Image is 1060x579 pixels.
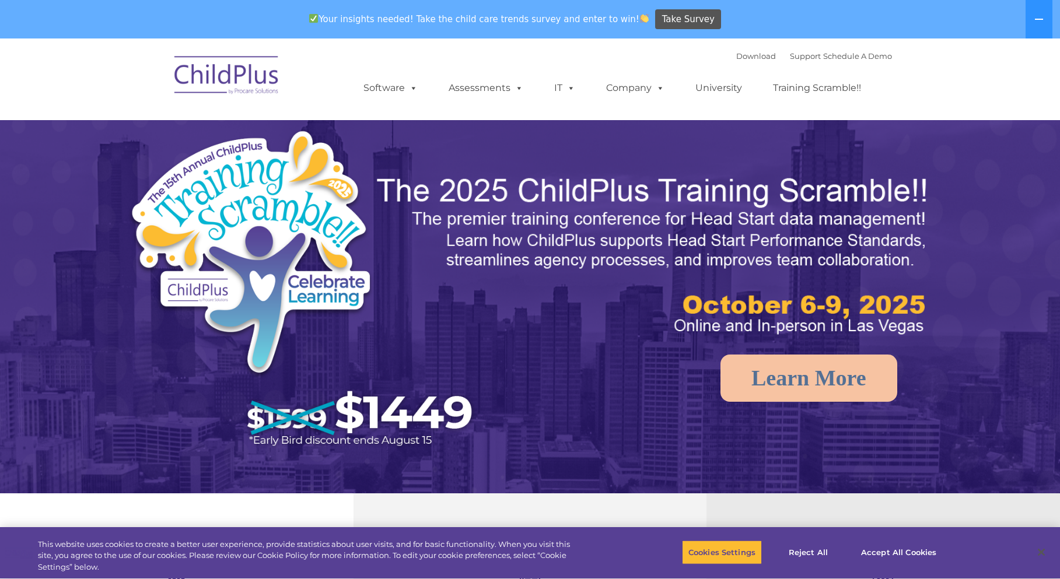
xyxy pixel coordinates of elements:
[594,76,676,100] a: Company
[662,9,715,30] span: Take Survey
[309,14,318,23] img: ✅
[437,76,535,100] a: Assessments
[736,51,776,61] a: Download
[684,76,754,100] a: University
[655,9,721,30] a: Take Survey
[352,76,429,100] a: Software
[305,8,654,30] span: Your insights needed! Take the child care trends survey and enter to win!
[162,125,212,134] span: Phone number
[682,540,762,564] button: Cookies Settings
[761,76,873,100] a: Training Scramble!!
[772,540,845,564] button: Reject All
[720,355,897,402] a: Learn More
[1028,539,1054,565] button: Close
[640,14,649,23] img: 👏
[823,51,892,61] a: Schedule A Demo
[855,540,943,564] button: Accept All Cookies
[736,51,892,61] font: |
[169,48,285,106] img: ChildPlus by Procare Solutions
[543,76,587,100] a: IT
[162,77,198,86] span: Last name
[790,51,821,61] a: Support
[38,539,583,573] div: This website uses cookies to create a better user experience, provide statistics about user visit...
